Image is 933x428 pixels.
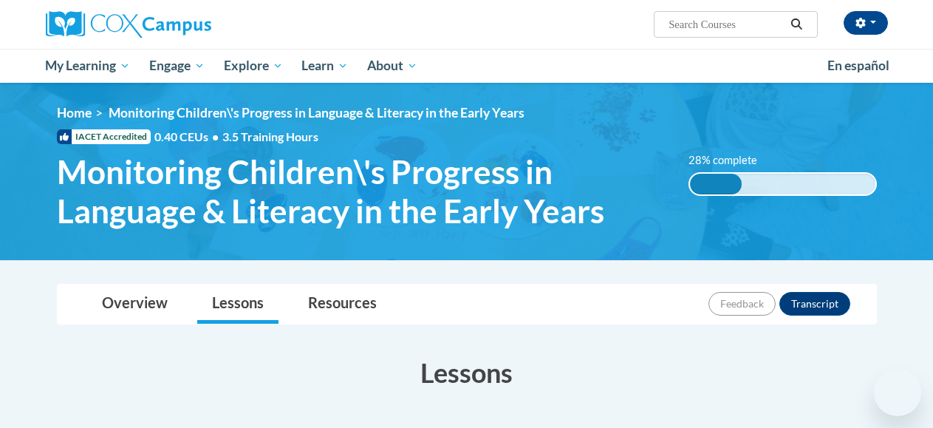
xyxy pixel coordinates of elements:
[57,354,877,391] h3: Lessons
[690,174,742,194] div: 28% complete
[827,58,889,73] span: En español
[818,50,899,81] a: En español
[36,49,140,83] a: My Learning
[46,11,312,38] a: Cox Campus
[785,16,807,33] button: Search
[224,57,283,75] span: Explore
[708,292,776,316] button: Feedback
[140,49,214,83] a: Engage
[57,129,151,144] span: IACET Accredited
[293,285,392,324] a: Resources
[154,129,222,145] span: 0.40 CEUs
[35,49,899,83] div: Main menu
[779,292,850,316] button: Transcript
[214,49,293,83] a: Explore
[87,285,182,324] a: Overview
[844,11,888,35] button: Account Settings
[667,16,785,33] input: Search Courses
[212,129,219,143] span: •
[45,57,130,75] span: My Learning
[222,129,318,143] span: 3.5 Training Hours
[197,285,278,324] a: Lessons
[301,57,348,75] span: Learn
[292,49,358,83] a: Learn
[358,49,427,83] a: About
[109,105,524,120] span: Monitoring Children\'s Progress in Language & Literacy in the Early Years
[367,57,417,75] span: About
[57,152,666,231] span: Monitoring Children\'s Progress in Language & Literacy in the Early Years
[46,11,211,38] img: Cox Campus
[57,105,92,120] a: Home
[874,369,921,416] iframe: Button to launch messaging window
[149,57,205,75] span: Engage
[688,152,773,169] label: 28% complete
